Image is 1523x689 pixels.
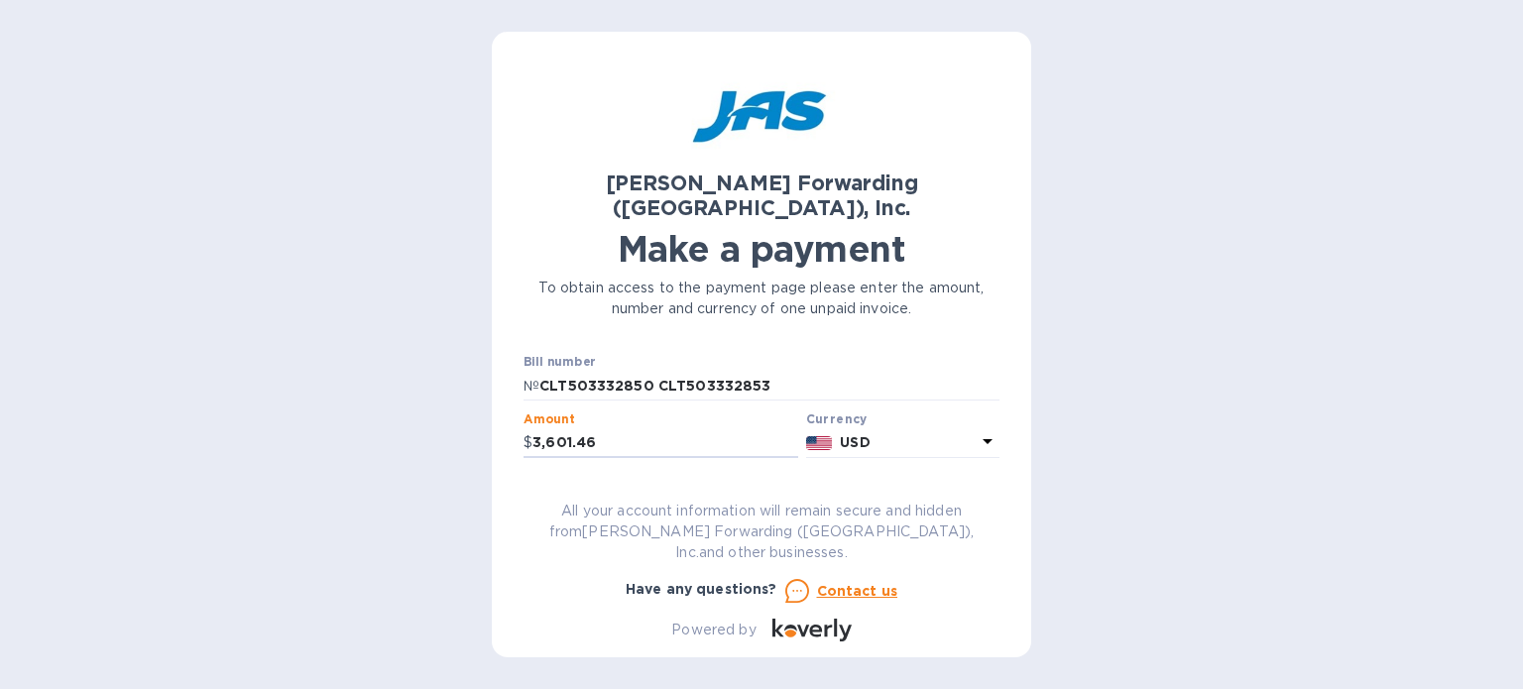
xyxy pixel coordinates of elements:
p: To obtain access to the payment page please enter the amount, number and currency of one unpaid i... [524,278,999,319]
b: Have any questions? [626,581,777,597]
input: Enter bill number [539,371,999,401]
p: $ [524,432,532,453]
p: № [524,376,539,397]
u: Contact us [817,583,898,599]
b: USD [840,434,870,450]
label: Amount [524,413,574,425]
p: Powered by [671,620,756,640]
h1: Make a payment [524,228,999,270]
label: Bill number [524,357,595,369]
img: USD [806,436,833,450]
b: Currency [806,411,868,426]
p: All your account information will remain secure and hidden from [PERSON_NAME] Forwarding ([GEOGRA... [524,501,999,563]
input: 0.00 [532,428,798,458]
b: [PERSON_NAME] Forwarding ([GEOGRAPHIC_DATA]), Inc. [606,171,918,220]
